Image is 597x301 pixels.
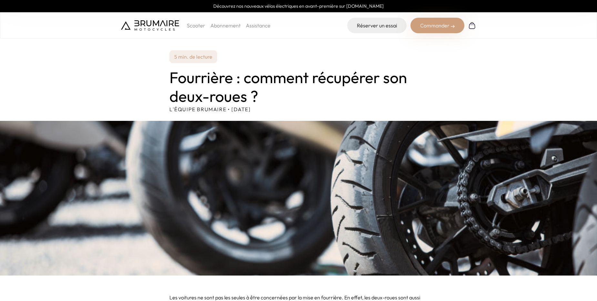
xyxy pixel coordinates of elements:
div: Commander [410,18,464,33]
h1: Fourrière : comment récupérer son deux-roues ? [169,68,428,105]
a: Abonnement [210,22,241,29]
p: L'équipe Brumaire • [DATE] [169,105,428,113]
img: Brumaire Motocycles [121,20,179,31]
img: Panier [468,22,476,29]
p: 5 min. de lecture [169,50,217,63]
img: right-arrow-2.png [451,24,455,28]
a: Réserver un essai [347,18,407,33]
a: Assistance [246,22,270,29]
p: Scooter [187,22,205,29]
